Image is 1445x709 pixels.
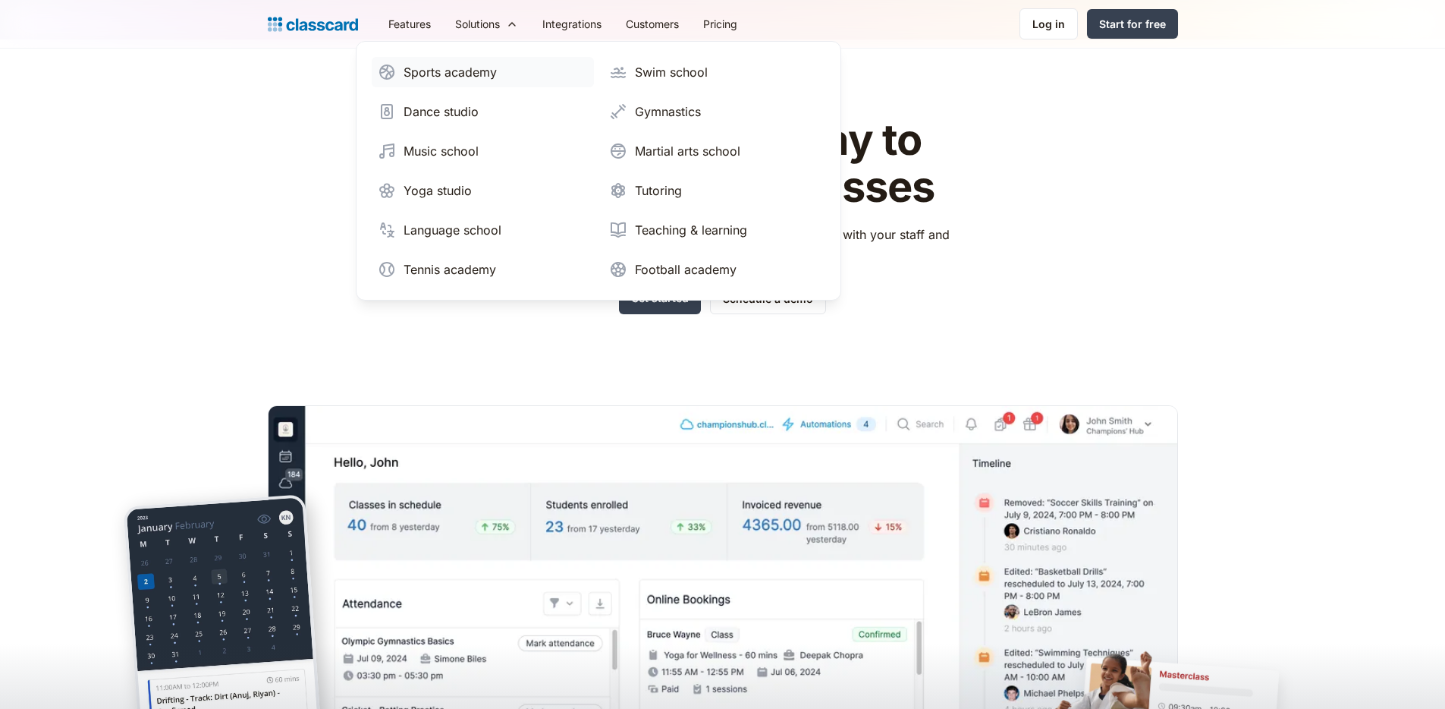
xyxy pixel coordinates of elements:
a: Swim school [603,57,825,87]
a: home [268,14,358,35]
a: Football academy [603,254,825,285]
div: Log in [1032,16,1065,32]
a: Integrations [530,7,614,41]
a: Martial arts school [603,136,825,166]
div: Gymnastics [635,102,701,121]
a: Pricing [691,7,749,41]
div: Dance studio [404,102,479,121]
div: Sports academy [404,63,497,81]
div: Yoga studio [404,181,472,200]
div: Martial arts school [635,142,740,160]
a: Teaching & learning [603,215,825,245]
a: Tennis academy [372,254,594,285]
div: Tutoring [635,181,682,200]
a: Customers [614,7,691,41]
a: Start for free [1087,9,1178,39]
a: Sports academy [372,57,594,87]
div: Start for free [1099,16,1166,32]
a: Log in [1019,8,1078,39]
a: Music school [372,136,594,166]
div: Swim school [635,63,708,81]
div: Music school [404,142,479,160]
nav: Solutions [356,41,841,301]
a: Yoga studio [372,175,594,206]
a: Tutoring [603,175,825,206]
div: Football academy [635,260,737,279]
div: Teaching & learning [635,221,747,239]
a: Language school [372,215,594,245]
a: Gymnastics [603,96,825,127]
a: Dance studio [372,96,594,127]
div: Solutions [443,7,530,41]
div: Solutions [455,16,500,32]
div: Tennis academy [404,260,496,279]
a: Features [376,7,443,41]
div: Language school [404,221,501,239]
